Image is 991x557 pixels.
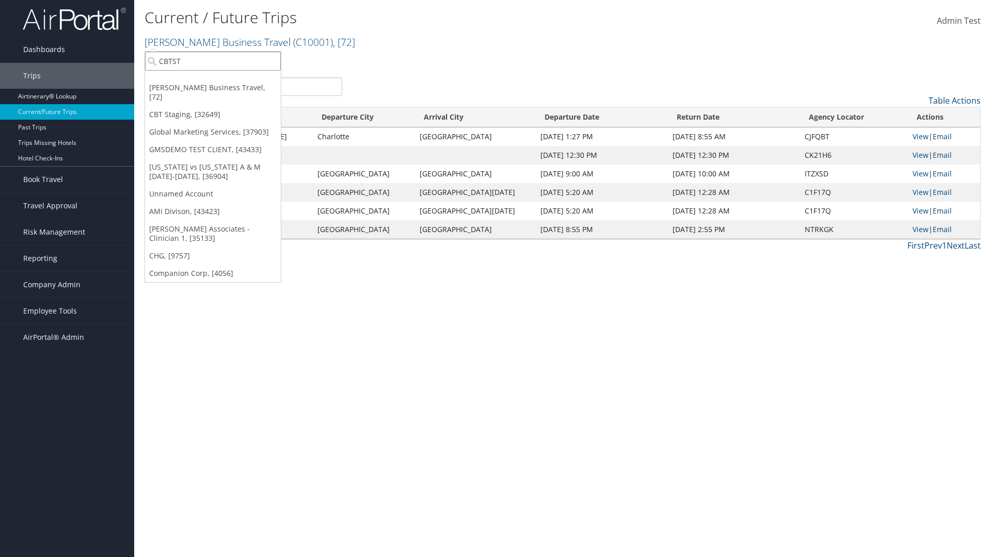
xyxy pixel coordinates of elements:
[23,219,85,245] span: Risk Management
[907,165,980,183] td: |
[937,15,981,26] span: Admin Test
[800,202,907,220] td: C1F17Q
[913,224,929,234] a: View
[145,52,281,71] input: Search Accounts
[913,206,929,216] a: View
[800,220,907,239] td: NTRKGK
[800,146,907,165] td: CK21H6
[800,165,907,183] td: ITZXSD
[913,132,929,141] a: View
[800,127,907,146] td: CJFQBT
[933,224,952,234] a: Email
[145,220,281,247] a: [PERSON_NAME] Associates - Clinician 1, [35133]
[947,240,965,251] a: Next
[145,141,281,158] a: GMSDEMO TEST CLIENT, [43433]
[667,146,800,165] td: [DATE] 12:30 PM
[312,107,414,127] th: Departure City: activate to sort column ascending
[667,107,800,127] th: Return Date: activate to sort column ascending
[535,183,667,202] td: [DATE] 5:20 AM
[535,127,667,146] td: [DATE] 1:27 PM
[933,150,952,160] a: Email
[312,220,414,239] td: [GEOGRAPHIC_DATA]
[414,127,535,146] td: [GEOGRAPHIC_DATA]
[535,220,667,239] td: [DATE] 8:55 PM
[933,132,952,141] a: Email
[907,240,924,251] a: First
[667,165,800,183] td: [DATE] 10:00 AM
[667,220,800,239] td: [DATE] 2:55 PM
[333,35,355,49] span: , [ 72 ]
[312,202,414,220] td: [GEOGRAPHIC_DATA]
[667,127,800,146] td: [DATE] 8:55 AM
[145,158,281,185] a: [US_STATE] vs [US_STATE] A & M [DATE]-[DATE], [36904]
[913,150,929,160] a: View
[913,187,929,197] a: View
[800,107,907,127] th: Agency Locator: activate to sort column ascending
[414,183,535,202] td: [GEOGRAPHIC_DATA][DATE]
[23,324,84,350] span: AirPortal® Admin
[907,146,980,165] td: |
[23,298,77,324] span: Employee Tools
[145,203,281,220] a: AMI Divison, [43423]
[23,63,41,89] span: Trips
[414,220,535,239] td: [GEOGRAPHIC_DATA]
[800,183,907,202] td: C1F17Q
[145,106,281,123] a: CBT Staging, [32649]
[907,127,980,146] td: |
[312,165,414,183] td: [GEOGRAPHIC_DATA]
[924,240,942,251] a: Prev
[23,167,63,192] span: Book Travel
[414,165,535,183] td: [GEOGRAPHIC_DATA]
[667,183,800,202] td: [DATE] 12:28 AM
[937,5,981,37] a: Admin Test
[23,193,77,219] span: Travel Approval
[965,240,981,251] a: Last
[907,107,980,127] th: Actions
[933,187,952,197] a: Email
[929,95,981,106] a: Table Actions
[312,127,414,146] td: Charlotte
[312,183,414,202] td: [GEOGRAPHIC_DATA]
[145,123,281,141] a: Global Marketing Services, [37903]
[933,169,952,178] a: Email
[145,35,355,49] a: [PERSON_NAME] Business Travel
[145,79,281,106] a: [PERSON_NAME] Business Travel, [72]
[145,265,281,282] a: Companion Corp, [4056]
[907,183,980,202] td: |
[913,169,929,178] a: View
[907,202,980,220] td: |
[414,107,535,127] th: Arrival City: activate to sort column ascending
[293,35,333,49] span: ( C10001 )
[535,202,667,220] td: [DATE] 5:20 AM
[145,247,281,265] a: CHG, [9757]
[942,240,947,251] a: 1
[145,7,702,28] h1: Current / Future Trips
[23,272,81,298] span: Company Admin
[145,54,702,68] p: Filter:
[145,185,281,203] a: Unnamed Account
[907,220,980,239] td: |
[535,107,667,127] th: Departure Date: activate to sort column descending
[667,202,800,220] td: [DATE] 12:28 AM
[933,206,952,216] a: Email
[535,165,667,183] td: [DATE] 9:00 AM
[23,37,65,62] span: Dashboards
[23,245,57,271] span: Reporting
[414,202,535,220] td: [GEOGRAPHIC_DATA][DATE]
[23,7,126,31] img: airportal-logo.png
[535,146,667,165] td: [DATE] 12:30 PM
